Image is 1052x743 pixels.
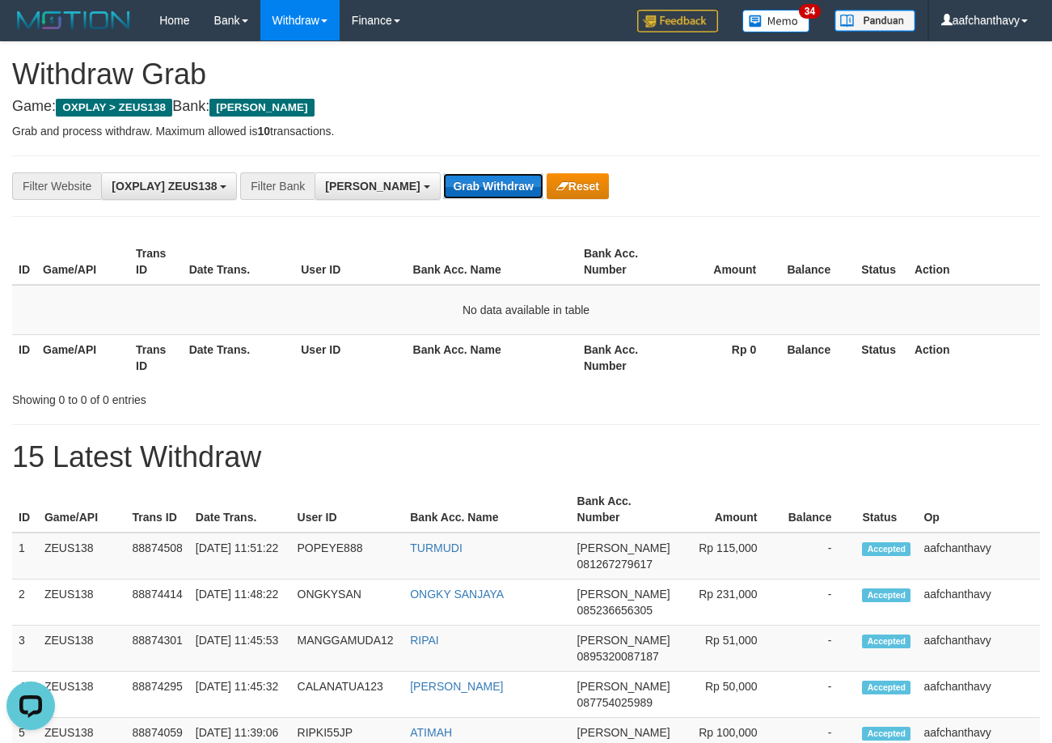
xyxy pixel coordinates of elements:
span: Copy 0895320087187 to clipboard [577,650,659,663]
th: Bank Acc. Name [403,486,570,533]
span: [PERSON_NAME] [577,541,670,554]
td: 4 [12,672,38,718]
td: [DATE] 11:45:32 [189,672,291,718]
button: Grab Withdraw [443,173,543,199]
div: Filter Bank [240,172,315,200]
th: Balance [780,239,855,285]
td: POPEYE888 [291,533,404,580]
td: [DATE] 11:45:53 [189,626,291,672]
td: [DATE] 11:48:22 [189,580,291,626]
a: [PERSON_NAME] [410,680,503,693]
div: Showing 0 to 0 of 0 entries [12,385,426,408]
td: aafchanthavy [917,672,1040,718]
h1: 15 Latest Withdraw [12,441,1040,473]
th: Bank Acc. Name [407,239,577,285]
td: 1 [12,533,38,580]
td: aafchanthavy [917,580,1040,626]
a: RIPAI [410,634,439,647]
th: Action [908,334,1040,380]
td: - [782,580,856,626]
div: Filter Website [12,172,101,200]
th: User ID [291,486,404,533]
img: Button%20Memo.svg [742,10,810,32]
img: Feedback.jpg [637,10,718,32]
td: ONGKYSAN [291,580,404,626]
span: Accepted [862,635,910,648]
th: Amount [670,239,781,285]
th: ID [12,486,38,533]
th: ID [12,334,36,380]
td: aafchanthavy [917,626,1040,672]
strong: 10 [257,125,270,138]
td: 3 [12,626,38,672]
span: Copy 081267279617 to clipboard [577,558,653,571]
td: 88874295 [126,672,189,718]
th: Balance [782,486,856,533]
th: Trans ID [129,334,183,380]
a: ATIMAH [410,726,452,739]
td: 88874301 [126,626,189,672]
th: Date Trans. [183,239,295,285]
span: [PERSON_NAME] [577,726,670,739]
td: - [782,533,856,580]
td: CALANATUA123 [291,672,404,718]
span: [PERSON_NAME] [577,680,670,693]
th: Balance [780,334,855,380]
span: OXPLAY > ZEUS138 [56,99,172,117]
span: [PERSON_NAME] [209,99,314,117]
td: Rp 50,000 [677,672,782,718]
th: Amount [677,486,782,533]
th: Date Trans. [189,486,291,533]
td: - [782,672,856,718]
th: Rp 0 [670,334,781,380]
span: Accepted [862,588,910,602]
th: Game/API [36,239,129,285]
a: ONGKY SANJAYA [410,588,504,601]
th: Game/API [36,334,129,380]
td: [DATE] 11:51:22 [189,533,291,580]
th: Bank Acc. Number [571,486,677,533]
td: ZEUS138 [38,672,126,718]
td: 2 [12,580,38,626]
th: Bank Acc. Number [577,334,670,380]
span: [PERSON_NAME] [325,180,420,193]
th: Date Trans. [183,334,295,380]
td: aafchanthavy [917,533,1040,580]
button: Reset [547,173,609,199]
th: User ID [294,239,406,285]
a: TURMUDI [410,541,463,554]
th: Game/API [38,486,126,533]
button: Open LiveChat chat widget [6,6,55,55]
span: [OXPLAY] ZEUS138 [112,180,217,193]
th: User ID [294,334,406,380]
th: Status [856,486,917,533]
span: Accepted [862,542,910,556]
th: Trans ID [129,239,183,285]
th: ID [12,239,36,285]
td: ZEUS138 [38,533,126,580]
h4: Game: Bank: [12,99,1040,115]
td: ZEUS138 [38,626,126,672]
span: [PERSON_NAME] [577,634,670,647]
td: 88874414 [126,580,189,626]
td: Rp 51,000 [677,626,782,672]
td: ZEUS138 [38,580,126,626]
button: [PERSON_NAME] [315,172,440,200]
th: Bank Acc. Name [407,334,577,380]
th: Status [855,239,908,285]
span: Accepted [862,727,910,741]
span: [PERSON_NAME] [577,588,670,601]
button: [OXPLAY] ZEUS138 [101,172,237,200]
th: Trans ID [126,486,189,533]
td: Rp 231,000 [677,580,782,626]
img: panduan.png [834,10,915,32]
span: Copy 085236656305 to clipboard [577,604,653,617]
span: Copy 087754025989 to clipboard [577,696,653,709]
p: Grab and process withdraw. Maximum allowed is transactions. [12,123,1040,139]
img: MOTION_logo.png [12,8,135,32]
td: 88874508 [126,533,189,580]
td: MANGGAMUDA12 [291,626,404,672]
span: 34 [799,4,821,19]
th: Status [855,334,908,380]
th: Op [917,486,1040,533]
